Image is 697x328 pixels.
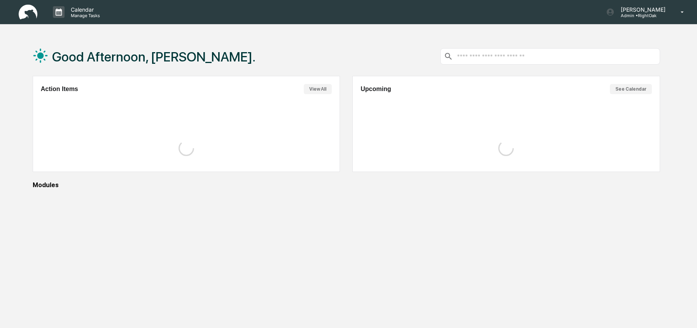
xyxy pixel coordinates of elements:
button: See Calendar [610,84,652,94]
h1: Good Afternoon, [PERSON_NAME]. [52,49,256,65]
p: [PERSON_NAME] [615,6,669,13]
div: Modules [33,181,660,189]
img: logo [19,5,37,20]
p: Admin • RightOak [615,13,669,18]
button: View All [304,84,332,94]
h2: Upcoming [361,86,391,93]
p: Calendar [65,6,104,13]
h2: Action Items [41,86,78,93]
p: Manage Tasks [65,13,104,18]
